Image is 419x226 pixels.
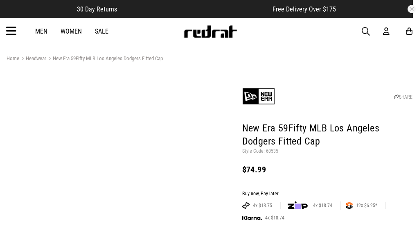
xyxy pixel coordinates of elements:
span: 12x $6.25* [353,202,381,209]
div: $74.99 [242,165,412,174]
a: SHARE [394,94,412,100]
span: 4x $18.74 [310,202,336,209]
span: 4x $18.75 [250,202,275,209]
a: New Era 59Fifty MLB Los Angeles Dodgers Fitted Cap [46,55,163,63]
a: Sale [95,27,108,35]
span: 4x $18.74 [262,215,288,221]
a: Headwear [19,55,46,63]
img: AFTERPAY [242,202,250,209]
div: Buy now, Pay later. [242,191,412,197]
h1: New Era 59Fifty MLB Los Angeles Dodgers Fitted Cap [242,122,412,148]
iframe: Customer reviews powered by Trustpilot [133,5,256,13]
img: zip [288,201,308,210]
span: Free Delivery Over $175 [273,5,336,13]
span: 30 Day Returns [77,5,117,13]
a: Men [35,27,47,35]
img: SPLITPAY [346,202,353,209]
img: New Era [242,80,275,113]
a: Women [61,27,82,35]
img: KLARNA [242,216,262,220]
img: Redrat logo [183,25,237,38]
a: Home [7,55,19,61]
p: Style Code: 60535 [242,148,412,155]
